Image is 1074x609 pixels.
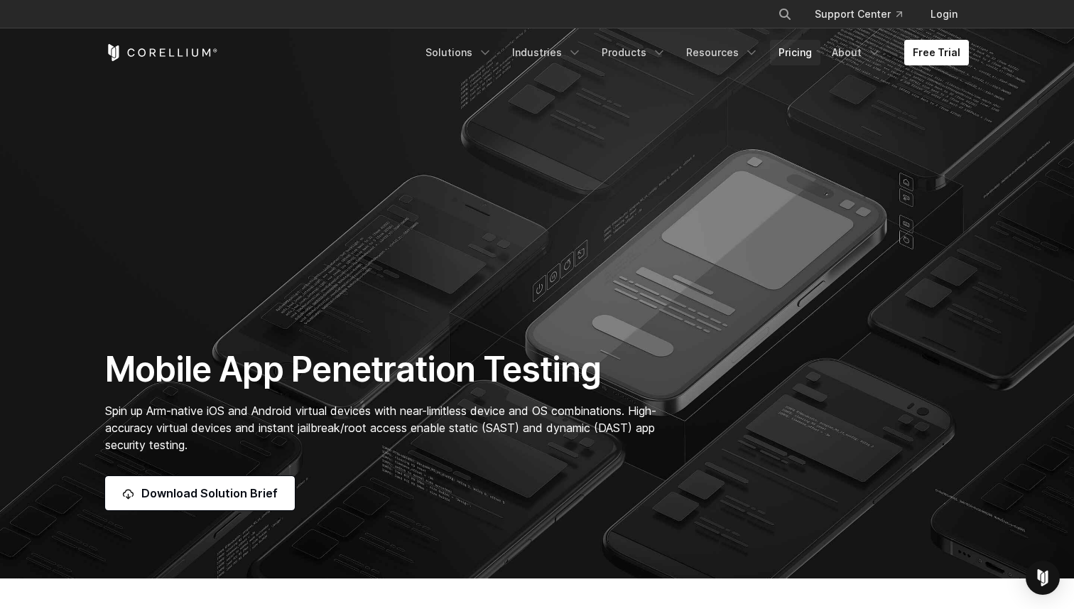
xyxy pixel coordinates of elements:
a: Products [593,40,675,65]
a: About [823,40,890,65]
span: Download Solution Brief [141,485,278,502]
a: Resources [678,40,767,65]
a: Pricing [770,40,820,65]
div: Navigation Menu [761,1,969,27]
a: Download Solution Brief [105,476,295,510]
a: Free Trial [904,40,969,65]
a: Solutions [417,40,501,65]
a: Corellium Home [105,44,218,61]
div: Open Intercom Messenger [1026,561,1060,595]
h1: Mobile App Penetration Testing [105,348,671,391]
a: Industries [504,40,590,65]
div: Navigation Menu [417,40,969,65]
a: Login [919,1,969,27]
span: Spin up Arm-native iOS and Android virtual devices with near-limitless device and OS combinations... [105,404,656,452]
a: Support Center [803,1,913,27]
button: Search [772,1,798,27]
